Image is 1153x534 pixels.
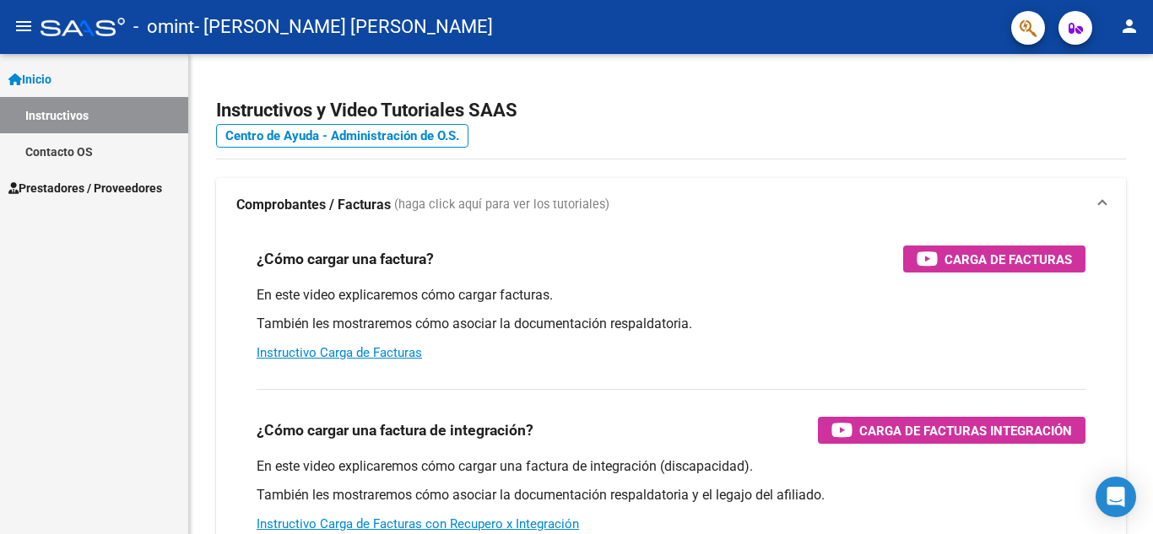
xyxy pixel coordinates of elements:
div: Open Intercom Messenger [1096,477,1136,517]
p: También les mostraremos cómo asociar la documentación respaldatoria y el legajo del afiliado. [257,486,1085,504]
a: Instructivo Carga de Facturas [257,345,422,360]
p: También les mostraremos cómo asociar la documentación respaldatoria. [257,315,1085,333]
span: - omint [133,8,194,46]
button: Carga de Facturas [903,245,1085,272]
h2: Instructivos y Video Tutoriales SAAS [216,94,1126,127]
span: Carga de Facturas [945,249,1072,270]
h3: ¿Cómo cargar una factura de integración? [257,418,533,442]
p: En este video explicaremos cómo cargar una factura de integración (discapacidad). [257,457,1085,476]
mat-icon: person [1119,16,1139,36]
span: (haga click aquí para ver los tutoriales) [394,196,609,214]
span: Carga de Facturas Integración [859,420,1072,441]
button: Carga de Facturas Integración [818,417,1085,444]
span: Prestadores / Proveedores [8,179,162,197]
mat-expansion-panel-header: Comprobantes / Facturas (haga click aquí para ver los tutoriales) [216,178,1126,232]
a: Centro de Ayuda - Administración de O.S. [216,124,468,148]
a: Instructivo Carga de Facturas con Recupero x Integración [257,516,579,531]
span: - [PERSON_NAME] [PERSON_NAME] [194,8,493,46]
span: Inicio [8,70,51,89]
h3: ¿Cómo cargar una factura? [257,247,434,271]
strong: Comprobantes / Facturas [236,196,391,214]
p: En este video explicaremos cómo cargar facturas. [257,286,1085,305]
mat-icon: menu [14,16,34,36]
